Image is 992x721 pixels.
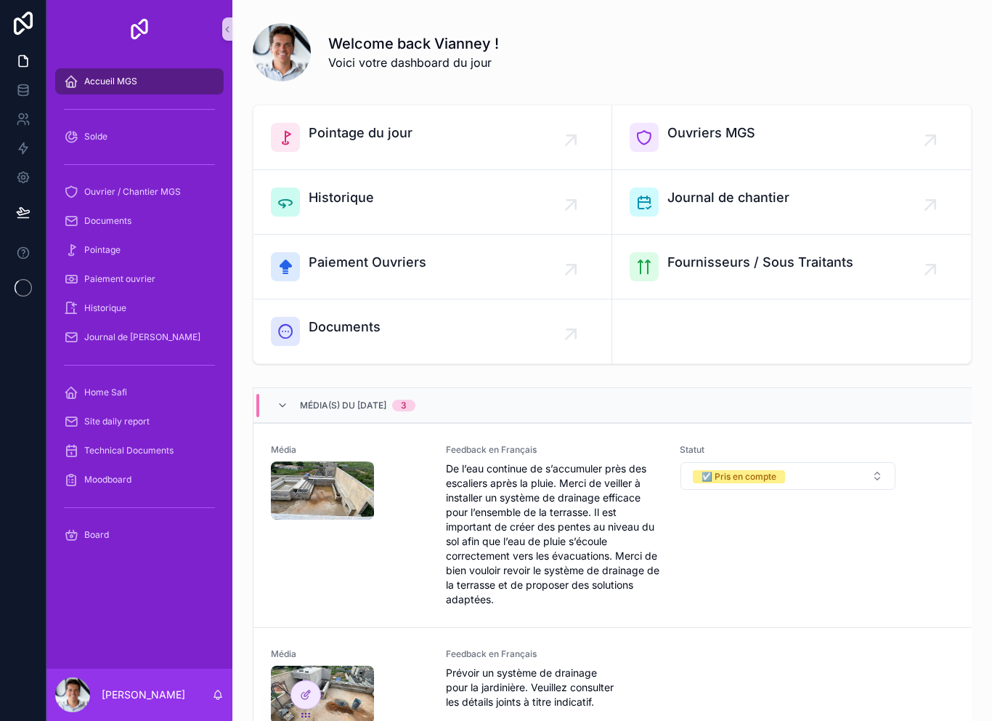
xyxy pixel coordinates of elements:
[271,444,428,456] span: Média
[84,387,127,398] span: Home Safi
[253,299,612,363] a: Documents
[680,462,895,490] button: Select Button
[446,666,662,709] span: Prévoir un système de drainage pour la jardinière. Veuillez consulter les détails joints à titre ...
[84,445,174,456] span: Technical Documents
[55,179,224,205] a: Ouvrier / Chantier MGS
[446,444,662,456] span: Feedback en Français
[84,474,131,486] span: Moodboard
[55,208,224,234] a: Documents
[309,123,412,143] span: Pointage du jour
[612,235,971,299] a: Fournisseurs / Sous Traitants
[55,237,224,263] a: Pointage
[55,408,224,435] a: Site daily report
[55,266,224,292] a: Paiement ouvrier
[55,124,224,150] a: Solde
[401,400,407,411] div: 3
[84,416,150,427] span: Site daily report
[300,400,386,411] span: Média(s) du [DATE]
[84,273,155,285] span: Paiement ouvrier
[84,331,200,343] span: Journal de [PERSON_NAME]
[84,186,181,198] span: Ouvrier / Chantier MGS
[309,252,426,273] span: Paiement Ouvriers
[702,470,776,483] div: ☑️ Pris en compte
[46,58,232,567] div: scrollable content
[55,379,224,406] a: Home Safi
[55,467,224,493] a: Moodboard
[84,215,131,227] span: Documents
[446,648,662,660] span: Feedback en Français
[84,131,107,142] span: Solde
[446,462,662,607] span: De l’eau continue de s’accumuler près des escaliers après la pluie. Merci de veiller à installer ...
[253,235,612,299] a: Paiement Ouvriers
[84,244,121,256] span: Pointage
[680,444,896,456] span: Statut
[253,170,612,235] a: Historique
[55,522,224,548] a: Board
[84,302,126,314] span: Historique
[612,170,971,235] a: Journal de chantier
[253,423,972,627] a: MédiaFeedback en FrançaisDe l’eau continue de s’accumuler près des escaliers après la pluie. Merc...
[328,54,499,71] span: Voici votre dashboard du jour
[128,17,151,41] img: App logo
[55,295,224,321] a: Historique
[55,68,224,94] a: Accueil MGS
[309,188,374,208] span: Historique
[328,33,499,54] h1: Welcome back Vianney !
[309,317,381,337] span: Documents
[612,105,971,170] a: Ouvriers MGS
[55,438,224,464] a: Technical Documents
[667,252,853,273] span: Fournisseurs / Sous Traitants
[667,188,789,208] span: Journal de chantier
[84,76,137,87] span: Accueil MGS
[55,324,224,350] a: Journal de [PERSON_NAME]
[271,648,428,660] span: Média
[667,123,755,143] span: Ouvriers MGS
[84,529,109,541] span: Board
[102,688,185,702] p: [PERSON_NAME]
[253,105,612,170] a: Pointage du jour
